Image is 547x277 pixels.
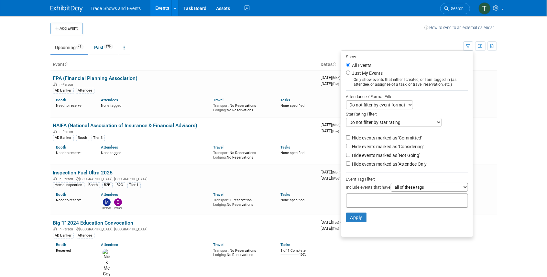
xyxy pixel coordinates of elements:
[53,227,57,230] img: In-Person Event
[213,150,271,160] div: No Reservations No Reservations
[280,242,290,247] a: Tasks
[351,161,428,167] label: Hide events marked as 'Attendee Only'
[90,41,118,54] a: Past179
[50,23,83,34] button: Add Event
[103,198,111,206] img: Michael Cardillo
[332,129,339,133] span: (Tue)
[213,102,271,112] div: No Reservations No Reservations
[213,155,227,160] span: Lodging:
[280,198,304,202] span: None specified
[53,182,84,188] div: Home Inspection
[104,44,113,49] span: 179
[346,175,468,183] div: Event Tag Filter:
[56,145,66,150] a: Booth
[115,182,125,188] div: B2C
[101,145,118,150] a: Attendees
[346,109,468,118] div: Star Rating Filter:
[53,75,138,81] a: FPA (Financial Planning Association)
[59,227,75,231] span: In-Person
[449,6,464,11] span: Search
[478,2,491,15] img: Tiff Wagner
[213,253,227,257] span: Lodging:
[346,213,367,222] button: Apply
[321,176,341,181] span: [DATE]
[332,177,341,180] span: (Wed)
[280,249,316,253] div: 1 of 1 Complete
[53,226,316,231] div: [GEOGRAPHIC_DATA], [GEOGRAPHIC_DATA]
[351,152,420,159] label: Hide events marked as 'Not Going'
[213,203,227,207] span: Lodging:
[333,62,336,67] a: Sort by Start Date
[318,59,408,70] th: Dates
[332,221,339,224] span: (Tue)
[101,150,208,155] div: None tagged
[53,88,74,94] div: AD Banker
[280,98,290,102] a: Tasks
[53,176,316,181] div: [GEOGRAPHIC_DATA], [GEOGRAPHIC_DATA]
[346,93,468,100] div: Attendance / Format Filter:
[340,220,341,225] span: -
[213,98,224,102] a: Travel
[213,108,227,112] span: Lodging:
[332,171,341,174] span: (Mon)
[346,183,468,194] div: Include events that have
[280,151,304,155] span: None specified
[59,83,75,87] span: In-Person
[213,145,224,150] a: Travel
[213,192,224,197] a: Travel
[56,150,92,155] div: Need to reserve
[213,242,224,247] a: Travel
[321,75,343,80] span: [DATE]
[76,44,83,49] span: 41
[213,104,230,108] span: Transport:
[50,6,83,12] img: ExhibitDay
[59,130,75,134] span: In-Person
[114,206,122,210] div: Bobby DeSpain
[332,82,339,86] span: (Tue)
[56,247,92,253] div: Reserved
[321,122,343,127] span: [DATE]
[114,198,122,206] img: Bobby DeSpain
[56,197,92,203] div: Need to reserve
[50,59,318,70] th: Event
[351,143,424,150] label: Hide events marked as 'Considering'
[351,135,422,141] label: Hide events marked as 'Committed'
[53,122,198,128] a: NAIFA (National Association of Insurance & Financial Advisors)
[56,98,66,102] a: Booth
[92,135,105,141] div: Tier 3
[91,6,141,11] span: Trade Shows and Events
[76,135,89,141] div: Booth
[56,102,92,108] div: Need to reserve
[332,227,339,230] span: (Thu)
[56,242,66,247] a: Booth
[280,104,304,108] span: None specified
[351,70,383,76] label: Just My Events
[53,130,57,133] img: In-Person Event
[53,220,134,226] a: Big "I" 2024 Education Convocation
[321,128,339,133] span: [DATE]
[346,52,468,61] div: Show:
[213,249,230,253] span: Transport:
[332,123,341,127] span: (Mon)
[321,226,339,231] span: [DATE]
[280,192,290,197] a: Tasks
[299,253,306,262] td: 100%
[346,77,468,87] div: Only show events that either I created, or I am tagged in (as attendee, or assignee of a task, or...
[101,242,118,247] a: Attendees
[440,3,470,14] a: Search
[321,170,343,174] span: [DATE]
[213,197,271,207] div: 1 Reservation No Reservations
[53,233,74,238] div: AD Banker
[76,88,94,94] div: Attendee
[213,247,271,257] div: No Reservations No Reservations
[332,76,341,80] span: (Mon)
[103,206,111,210] div: Michael Cardillo
[351,63,372,68] label: All Events
[101,192,118,197] a: Attendees
[321,220,341,225] span: [DATE]
[103,249,111,277] img: Nick McCoy
[53,170,113,176] a: Inspection Fuel Ultra 2025
[102,182,113,188] div: B2B
[213,151,230,155] span: Transport:
[280,145,290,150] a: Tasks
